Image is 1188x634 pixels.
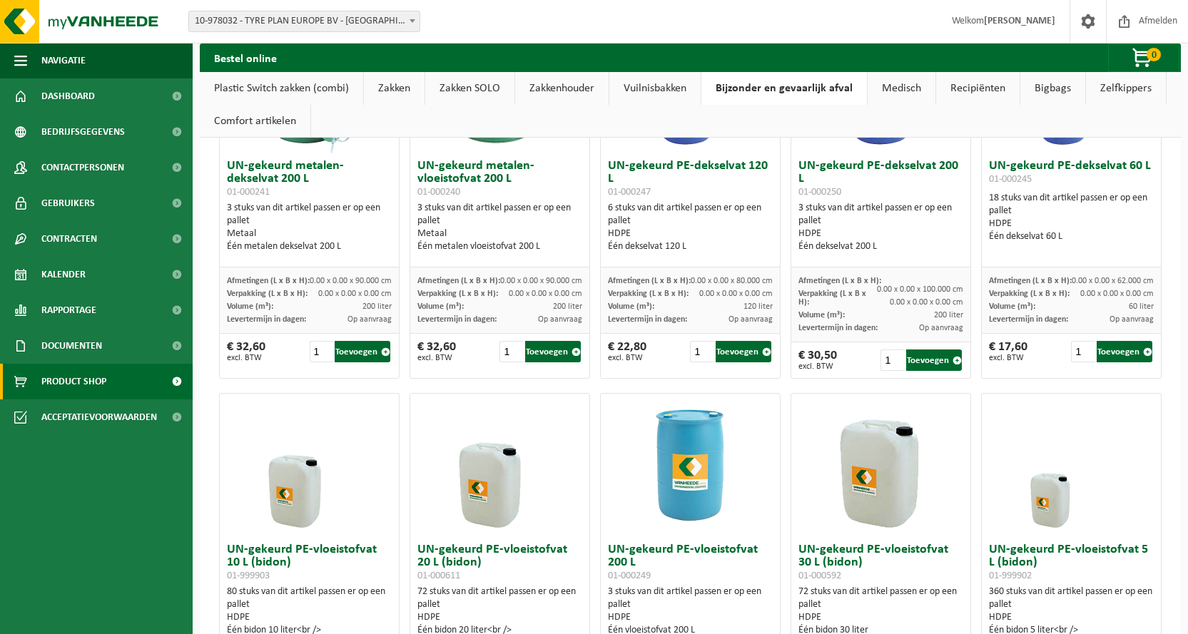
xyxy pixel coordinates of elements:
button: Toevoegen [906,349,962,371]
h3: UN-gekeurd PE-vloeistofvat 10 L (bidon) [227,543,392,582]
span: 01-000245 [989,174,1032,185]
span: Op aanvraag [728,315,773,324]
span: 01-000241 [227,187,270,198]
span: excl. BTW [608,354,646,362]
span: Volume (m³): [227,302,273,311]
span: 0.00 x 0.00 x 0.00 cm [699,290,773,298]
span: Verpakking (L x B x H): [417,290,498,298]
span: 200 liter [553,302,582,311]
img: 01-000592 [809,394,952,536]
span: 0.00 x 0.00 x 0.00 cm [1080,290,1154,298]
span: Acceptatievoorwaarden [41,399,157,435]
div: HDPE [608,611,773,624]
div: Één dekselvat 120 L [608,240,773,253]
span: 200 liter [934,311,963,319]
a: Medisch [868,72,935,105]
span: 0.00 x 0.00 x 0.00 cm [318,290,392,298]
span: Volume (m³): [798,311,845,319]
span: Volume (m³): [417,302,464,311]
span: 01-999903 [227,571,270,581]
div: HDPE [798,227,964,240]
span: Levertermijn in dagen: [417,315,497,324]
div: € 32,60 [227,341,265,362]
span: Op aanvraag [347,315,392,324]
div: Één metalen dekselvat 200 L [227,240,392,253]
div: 18 stuks van dit artikel passen er op een pallet [989,192,1154,243]
img: 01-000249 [619,394,761,536]
a: Bigbags [1020,72,1085,105]
h3: UN-gekeurd metalen-vloeistofvat 200 L [417,160,583,198]
div: € 30,50 [798,349,837,371]
span: 01-000249 [608,571,651,581]
span: excl. BTW [227,354,265,362]
div: 3 stuks van dit artikel passen er op een pallet [798,202,964,253]
span: Volume (m³): [989,302,1035,311]
span: 01-000611 [417,571,460,581]
h3: UN-gekeurd PE-dekselvat 200 L [798,160,964,198]
span: 0.00 x 0.00 x 0.00 cm [890,298,963,307]
div: HDPE [989,218,1154,230]
span: 10-978032 - TYRE PLAN EUROPE BV - KALMTHOUT [188,11,420,32]
span: Volume (m³): [608,302,654,311]
span: Op aanvraag [919,324,963,332]
span: Verpakking (L x B x H): [608,290,689,298]
a: Comfort artikelen [200,105,310,138]
span: Levertermijn in dagen: [989,315,1068,324]
span: Product Shop [41,364,106,399]
span: Dashboard [41,78,95,114]
a: Plastic Switch zakken (combi) [200,72,363,105]
input: 1 [310,341,334,362]
span: 01-000247 [608,187,651,198]
span: Gebruikers [41,185,95,221]
a: Vuilnisbakken [609,72,701,105]
span: 01-000250 [798,187,841,198]
h3: UN-gekeurd PE-vloeistofvat 30 L (bidon) [798,543,964,582]
h3: UN-gekeurd metalen-dekselvat 200 L [227,160,392,198]
div: 3 stuks van dit artikel passen er op een pallet [227,202,392,253]
a: Zelfkippers [1086,72,1166,105]
span: 200 liter [362,302,392,311]
input: 1 [880,349,905,371]
button: Toevoegen [525,341,581,362]
button: Toevoegen [335,341,390,362]
span: Afmetingen (L x B x H): [608,277,691,285]
a: Zakkenhouder [515,72,609,105]
div: HDPE [798,611,964,624]
div: Metaal [417,227,583,240]
span: 0.00 x 0.00 x 0.00 cm [509,290,582,298]
div: HDPE [417,611,583,624]
span: 01-000240 [417,187,460,198]
span: Contracten [41,221,97,257]
div: € 32,60 [417,341,456,362]
a: Bijzonder en gevaarlijk afval [701,72,867,105]
span: Op aanvraag [1110,315,1154,324]
button: 0 [1108,44,1179,72]
span: Documenten [41,328,102,364]
h3: UN-gekeurd PE-vloeistofvat 20 L (bidon) [417,543,583,582]
div: HDPE [989,611,1154,624]
span: 120 liter [743,302,773,311]
span: 0.00 x 0.00 x 80.000 cm [691,277,773,285]
div: Één dekselvat 60 L [989,230,1154,243]
span: Bedrijfsgegevens [41,114,125,150]
input: 1 [1071,341,1095,362]
span: Levertermijn in dagen: [608,315,687,324]
img: 01-999902 [1000,394,1142,536]
div: 6 stuks van dit artikel passen er op een pallet [608,202,773,253]
div: Metaal [227,227,392,240]
span: 0 [1147,48,1161,61]
img: 01-999903 [238,394,380,536]
span: Afmetingen (L x B x H): [227,277,310,285]
span: excl. BTW [989,354,1027,362]
h3: UN-gekeurd PE-vloeistofvat 200 L [608,543,773,582]
span: 0.00 x 0.00 x 90.000 cm [310,277,392,285]
span: Verpakking (L x B x H): [798,290,866,307]
h2: Bestel online [200,44,291,71]
span: Afmetingen (L x B x H): [417,277,500,285]
div: € 22,80 [608,341,646,362]
span: excl. BTW [798,362,837,371]
span: 01-999902 [989,571,1032,581]
span: Navigatie [41,43,86,78]
button: Toevoegen [716,341,771,362]
strong: [PERSON_NAME] [984,16,1055,26]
